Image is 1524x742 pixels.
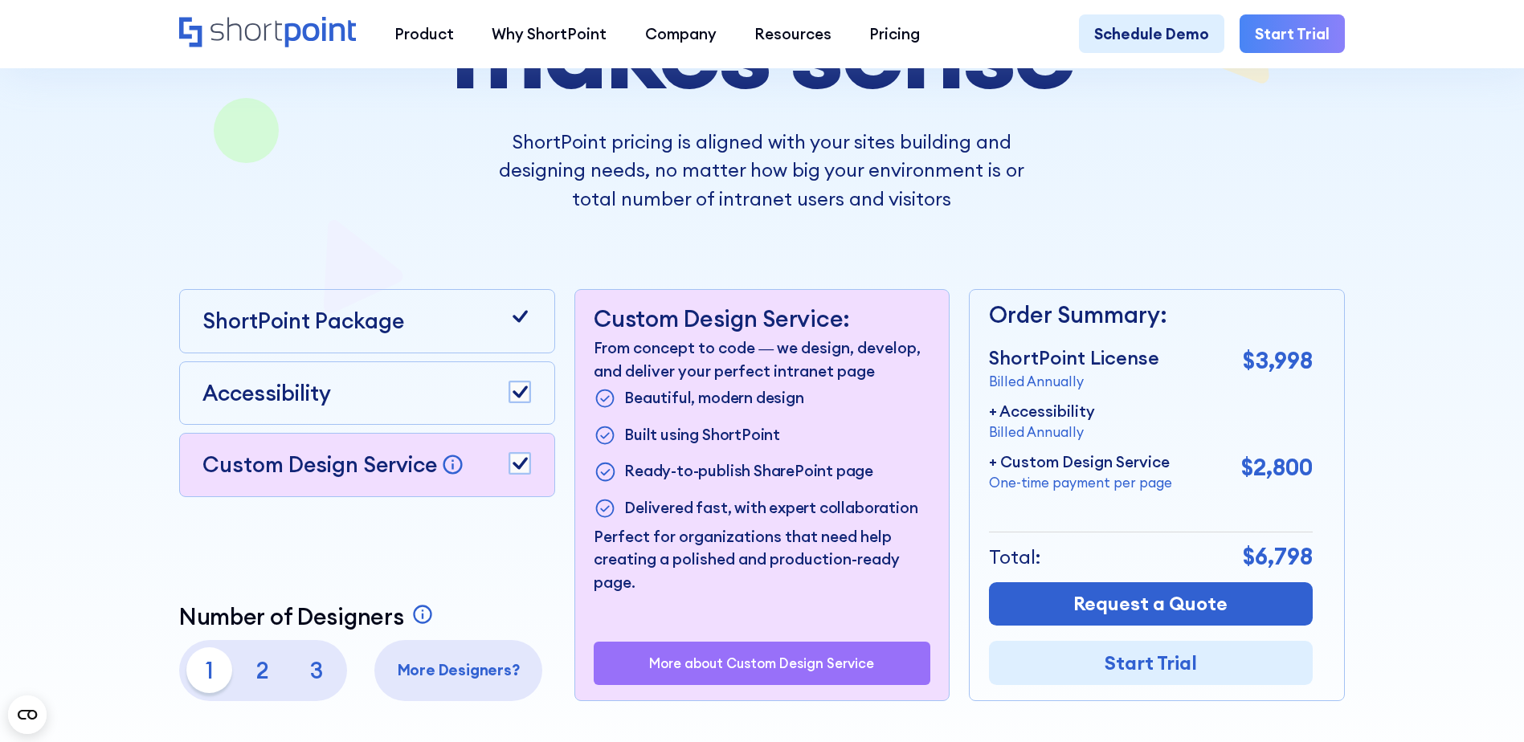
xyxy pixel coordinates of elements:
a: Resources [735,14,850,52]
p: Beautiful, modern design [624,386,803,411]
p: Delivered fast, with expert collaboration [624,496,917,521]
div: Resources [754,22,831,45]
iframe: Chat Widget [1235,556,1524,742]
p: Order Summary: [989,298,1313,332]
a: Start Trial [1240,14,1345,52]
div: Why ShortPoint [492,22,607,45]
a: Company [626,14,735,52]
a: Schedule Demo [1079,14,1224,52]
p: 2 [240,647,286,693]
p: $2,800 [1241,450,1313,485]
p: Number of Designers [179,603,404,630]
p: Perfect for organizations that need help creating a polished and production-ready page. [594,525,930,593]
p: From concept to code — we design, develop, and deliver your perfect intranet page [594,336,930,382]
a: More about Custom Design Service [649,655,874,671]
p: ShortPoint License [989,344,1159,373]
p: + Custom Design Service [989,450,1172,473]
a: Product [375,14,472,52]
p: One-time payment per page [989,473,1172,493]
div: Product [394,22,454,45]
p: Ready-to-publish SharePoint page [624,459,873,484]
p: Custom Design Service: [594,305,930,332]
p: 1 [186,647,232,693]
button: Open CMP widget [8,695,47,734]
a: Request a Quote [989,582,1313,626]
a: Why ShortPoint [473,14,626,52]
p: $6,798 [1243,540,1313,574]
a: Start Trial [989,641,1313,685]
p: Built using ShortPoint [624,423,780,448]
p: + Accessibility [989,400,1095,422]
p: ShortPoint pricing is aligned with your sites building and designing needs, no matter how big you... [476,128,1048,214]
p: $3,998 [1243,344,1313,378]
p: 3 [293,647,339,693]
a: Home [179,17,357,50]
div: Pricing [869,22,920,45]
a: Number of Designers [179,603,439,630]
p: Billed Annually [989,422,1095,442]
p: Accessibility [202,377,331,410]
p: Total: [989,543,1041,572]
p: Billed Annually [989,372,1159,392]
p: ShortPoint Package [202,305,404,337]
a: Pricing [851,14,939,52]
div: Company [645,22,717,45]
p: More Designers? [382,658,535,681]
p: Custom Design Service [202,450,437,478]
